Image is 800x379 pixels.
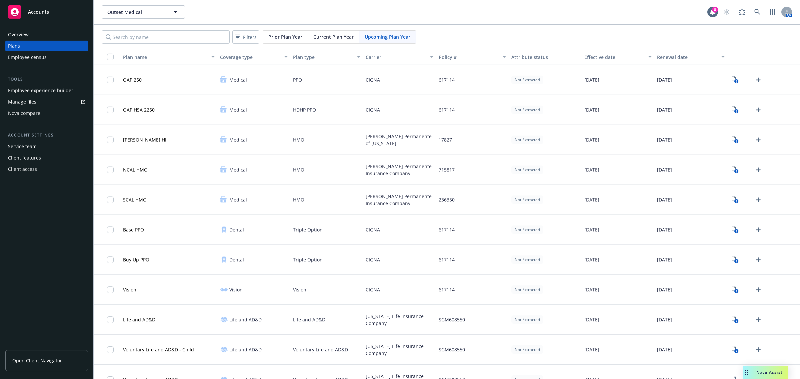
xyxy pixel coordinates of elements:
span: Triple Option [293,256,323,263]
span: [DATE] [657,166,672,173]
div: Effective date [584,54,644,61]
div: Plan name [123,54,207,61]
a: OAP HSA 2250 [123,106,155,113]
button: Renewal date [654,49,727,65]
span: Prior Plan Year [268,33,302,40]
div: Not Extracted [511,255,543,264]
text: 2 [736,349,737,353]
a: View Plan Documents [730,194,741,205]
div: Attribute status [511,54,579,61]
span: [DATE] [657,316,672,323]
a: Client access [5,164,88,175]
a: [PERSON_NAME] HI [123,136,166,143]
span: Vision [293,286,306,293]
text: 1 [736,169,737,174]
span: Triple Option [293,226,323,233]
div: Not Extracted [511,106,543,114]
button: Filters [232,30,259,44]
input: Toggle Row Selected [107,107,114,113]
span: Medical [229,106,247,113]
button: Effective date [582,49,654,65]
button: Plan type [290,49,363,65]
span: Filters [234,32,258,42]
div: Tools [5,76,88,83]
div: Not Extracted [511,166,543,174]
button: Nova Assist [743,366,788,379]
a: View Plan Documents [730,254,741,265]
span: Medical [229,76,247,83]
span: Dental [229,226,244,233]
div: Carrier [366,54,426,61]
span: HMO [293,136,304,143]
button: Attribute status [509,49,581,65]
input: Search by name [102,30,230,44]
a: View Plan Documents [730,105,741,115]
span: Outset Medical [107,9,165,16]
span: Life and AD&D [229,316,262,323]
a: Start snowing [720,5,733,19]
span: Upcoming Plan Year [365,33,410,40]
div: Account settings [5,132,88,139]
a: OAP 250 [123,76,142,83]
button: Outset Medical [102,5,185,19]
span: [DATE] [657,106,672,113]
input: Toggle Row Selected [107,346,114,353]
div: Client access [8,164,37,175]
span: Accounts [28,9,49,15]
text: 1 [736,259,737,263]
span: Nova Assist [756,369,783,375]
span: [DATE] [584,166,599,173]
a: View Plan Documents [730,75,741,85]
a: View Plan Documents [730,165,741,175]
span: [DATE] [584,286,599,293]
input: Toggle Row Selected [107,316,114,323]
input: Select all [107,54,114,60]
input: Toggle Row Selected [107,77,114,83]
button: Carrier [363,49,436,65]
span: [DATE] [657,136,672,143]
div: Not Extracted [511,76,543,84]
span: [DATE] [584,76,599,83]
a: Upload Plan Documents [753,194,764,205]
span: CIGNA [366,76,380,83]
span: CIGNA [366,106,380,113]
a: Vision [123,286,136,293]
div: Overview [8,29,29,40]
a: Upload Plan Documents [753,344,764,355]
a: View Plan Documents [730,314,741,325]
span: [DATE] [584,346,599,353]
text: 2 [736,319,737,323]
span: Medical [229,136,247,143]
a: Life and AD&D [123,316,155,323]
div: Not Extracted [511,315,543,324]
a: Accounts [5,3,88,21]
div: Not Extracted [511,136,543,144]
span: 617114 [439,286,455,293]
div: Plans [8,41,20,51]
span: Voluntary Life and AD&D [293,346,348,353]
span: Medical [229,196,247,203]
span: Vision [229,286,243,293]
span: CIGNA [366,256,380,263]
span: [DATE] [657,346,672,353]
input: Toggle Row Selected [107,167,114,173]
div: Manage files [8,97,36,107]
a: Upload Plan Documents [753,284,764,295]
a: View Plan Documents [730,224,741,235]
input: Toggle Row Selected [107,256,114,263]
span: [DATE] [584,316,599,323]
div: Renewal date [657,54,717,61]
span: 617114 [439,256,455,263]
span: 617114 [439,76,455,83]
span: [DATE] [584,106,599,113]
text: 2 [736,139,737,144]
a: Base PPO [123,226,144,233]
span: Open Client Navigator [12,357,62,364]
span: CIGNA [366,226,380,233]
div: Nova compare [8,108,40,119]
input: Toggle Row Selected [107,137,114,143]
div: Service team [8,141,37,152]
a: Voluntary Life and AD&D - Child [123,346,194,353]
span: [DATE] [584,196,599,203]
span: [DATE] [657,196,672,203]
